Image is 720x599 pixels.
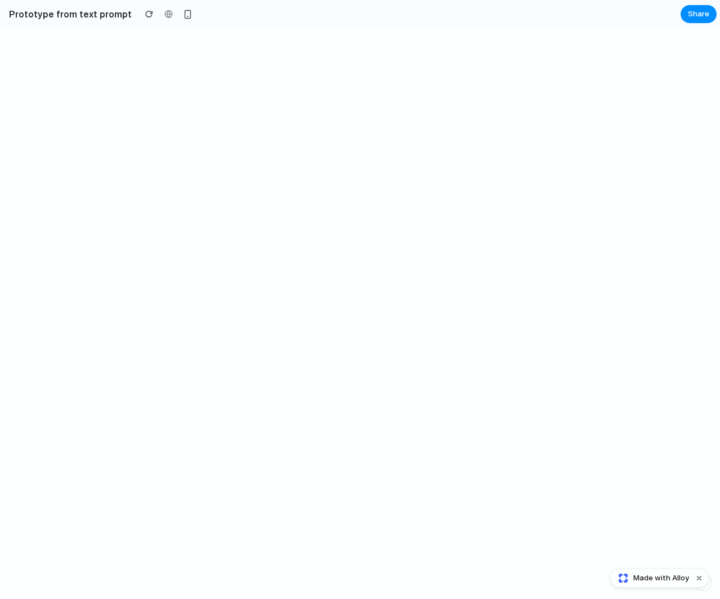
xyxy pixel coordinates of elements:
span: Made with Alloy [633,573,689,584]
a: Made with Alloy [611,573,690,584]
span: Share [688,8,709,20]
button: Dismiss watermark [692,571,706,585]
h2: Prototype from text prompt [5,7,132,21]
button: Share [681,5,717,23]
